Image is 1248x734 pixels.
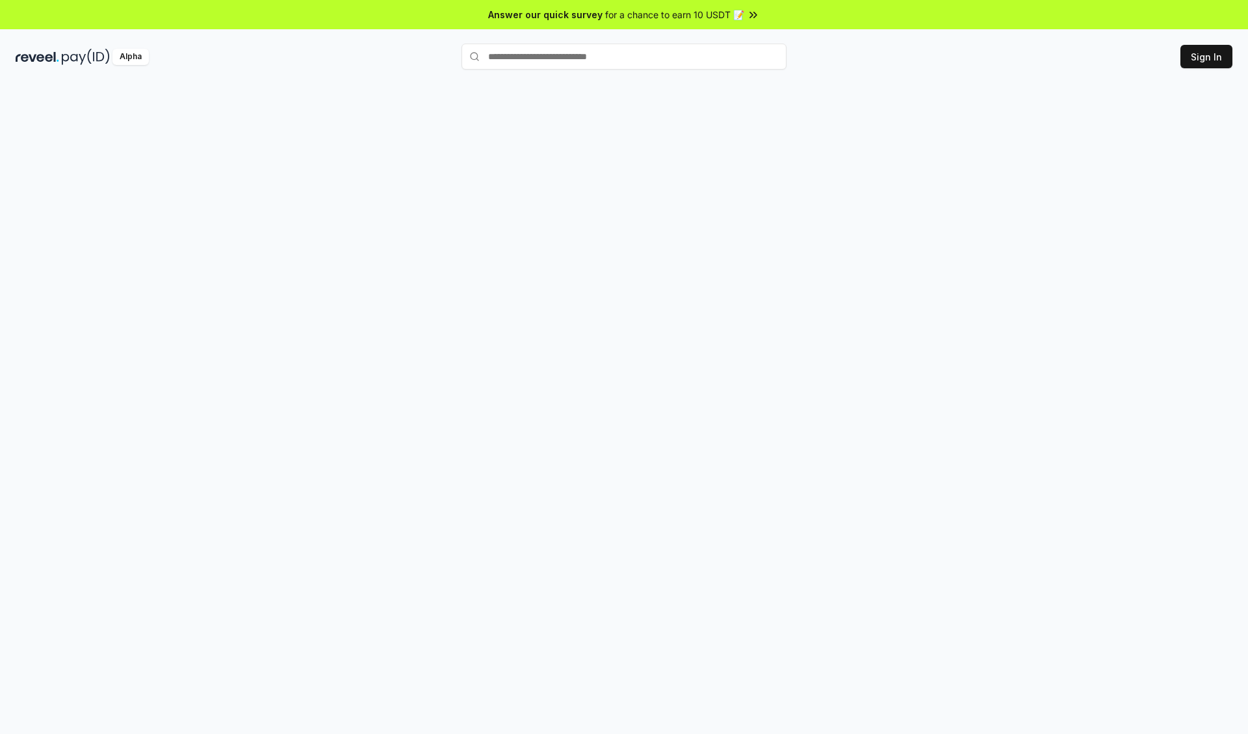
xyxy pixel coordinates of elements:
img: pay_id [62,49,110,65]
div: Alpha [112,49,149,65]
button: Sign In [1180,45,1232,68]
span: for a chance to earn 10 USDT 📝 [605,8,744,21]
span: Answer our quick survey [488,8,603,21]
img: reveel_dark [16,49,59,65]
